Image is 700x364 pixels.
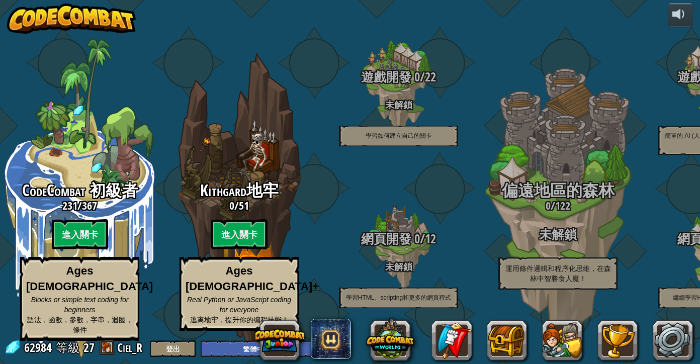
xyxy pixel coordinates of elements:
span: 等級 [56,339,80,356]
span: 0 [546,198,551,213]
span: CodeCombat 初級者 [22,179,138,201]
span: 學習HTML、scripting和更多的網頁程式 [346,294,451,301]
a: Ciel_R [117,339,145,355]
span: 學習如何建立自己的關卡 [366,132,432,139]
span: 122 [555,198,570,213]
span: 運用條件邏輯和程序化思維，在森林中智勝食人魔！ [505,264,611,283]
span: Blocks or simple text coding for beginners [31,296,129,314]
h3: / [478,200,638,212]
span: 語法，函數，參數，字串，迴圈，條件 [27,316,133,334]
span: 12 [425,230,436,247]
span: 網頁開發 [361,230,411,247]
span: 0 [411,68,420,85]
span: 231 [62,198,77,213]
h3: / [159,200,319,212]
button: 調整音量 [668,4,693,27]
strong: Ages [DEMOGRAPHIC_DATA]+ [186,264,319,293]
span: 逃离地牢，提升你的编程技能！ [190,316,289,324]
strong: Ages [DEMOGRAPHIC_DATA] [26,264,153,293]
h4: 未解鎖 [319,100,478,110]
span: 27 [83,339,95,355]
btn: 進入關卡 [52,219,108,249]
span: 偏遠地區的森林 [502,179,615,201]
div: Complete previous world to unlock [159,39,319,357]
img: CodeCombat - Learn how to code by playing a game [7,4,136,34]
span: 51 [239,198,249,213]
h3: / [319,232,478,246]
h3: / [319,70,478,84]
h4: 未解鎖 [319,262,478,271]
btn: 進入關卡 [211,219,268,249]
span: 0 [229,198,234,213]
span: 遊戲開發 [361,68,411,85]
span: Real Python or JavaScript coding for everyone [187,296,291,314]
button: 登出 [150,340,196,357]
h3: 未解鎖 [478,228,638,241]
span: 367 [82,198,97,213]
span: 62984 [24,339,55,355]
span: 22 [425,68,436,85]
span: Kithgard地牢 [200,179,279,201]
span: 0 [411,230,420,247]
